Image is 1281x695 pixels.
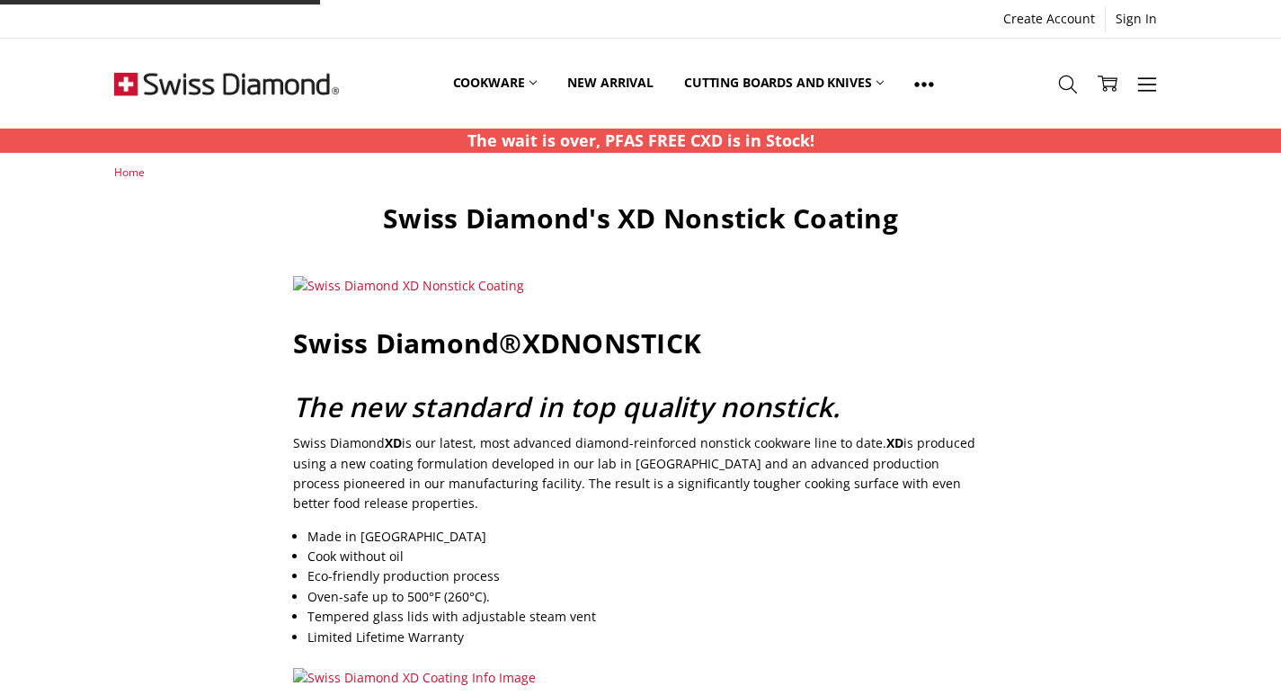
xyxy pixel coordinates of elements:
li: Cook without oil [307,547,987,566]
span: XD [522,325,561,361]
a: Show All [899,43,949,124]
a: Cookware [438,43,553,123]
li: Tempered glass lids with adjustable steam vent [307,607,987,627]
a: Sign In [1106,6,1167,31]
img: Swiss Diamond XD Coating Info Image [293,668,536,688]
p: Swiss Diamond is our latest, most advanced diamond-reinforced nonstick cookware line to date. is ... [293,433,988,514]
a: Cutting boards and knives [669,43,900,123]
h1: Swiss Diamond's XD Nonstick Coating [293,201,988,236]
a: New arrival [552,43,668,123]
img: Swiss Diamond XD Nonstick Coating [293,276,524,296]
span: The new standard in top quality nonstick. [293,388,840,425]
span: XD [385,434,402,451]
p: The wait is over, PFAS FREE CXD is in Stock! [467,129,814,153]
li: Oven-safe up to 500°F (260°C). [307,587,987,607]
a: Home [114,165,145,180]
a: Create Account [993,6,1105,31]
li: Eco-friendly production process [307,566,987,586]
img: Free Shipping On Every Order [114,39,339,129]
span: XD [886,434,903,451]
li: Limited Lifetime Warranty [307,628,987,647]
span: Swiss Diamond® NONSTICK [293,325,701,361]
li: Made in [GEOGRAPHIC_DATA] [307,527,987,547]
